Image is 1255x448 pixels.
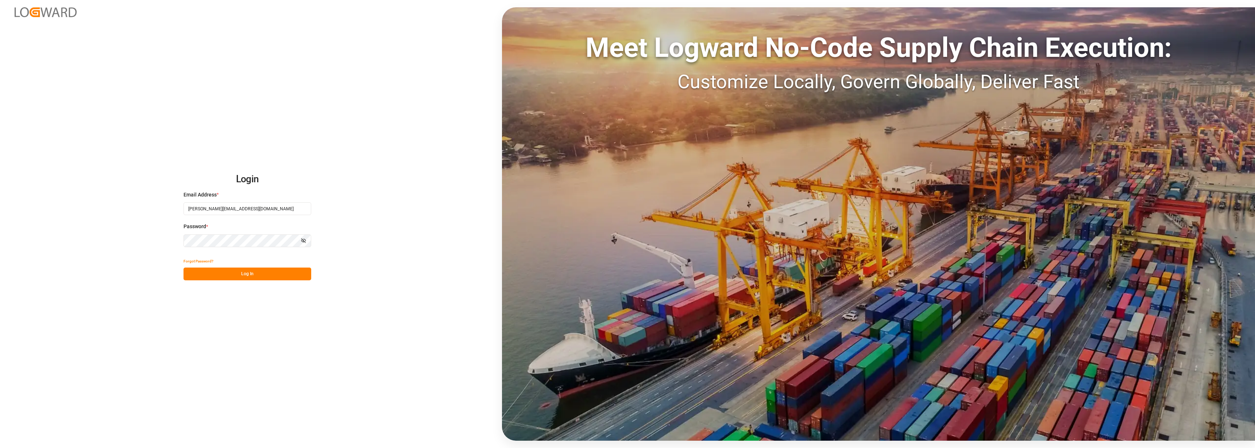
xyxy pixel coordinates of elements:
[184,191,217,199] span: Email Address
[15,7,77,17] img: Logward_new_orange.png
[184,268,311,280] button: Log In
[184,202,311,215] input: Enter your email
[502,68,1255,96] div: Customize Locally, Govern Globally, Deliver Fast
[502,27,1255,68] div: Meet Logward No-Code Supply Chain Execution:
[184,223,206,230] span: Password
[184,168,311,191] h2: Login
[184,255,213,268] button: Forgot Password?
